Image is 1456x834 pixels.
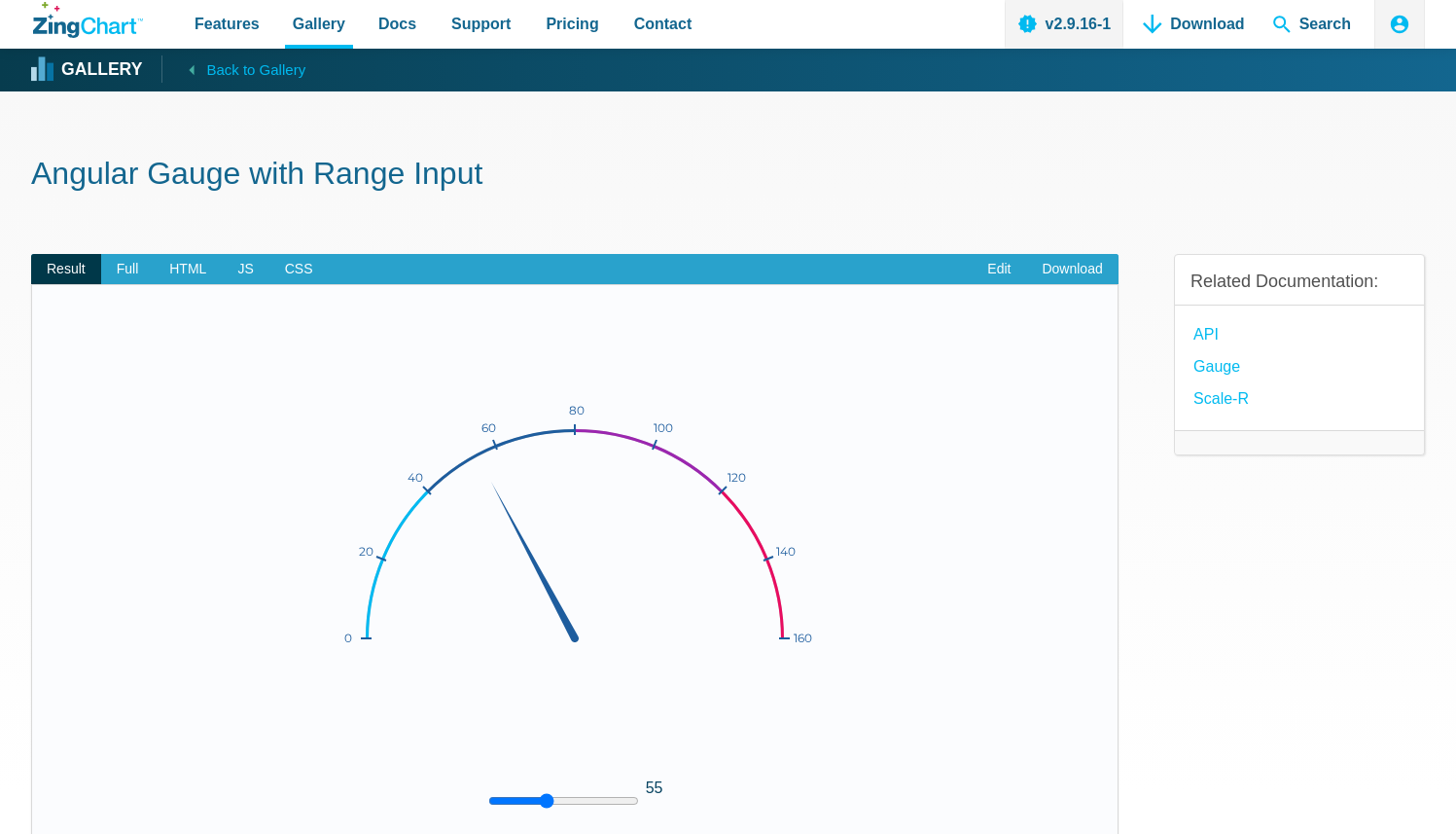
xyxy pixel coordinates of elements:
[1193,353,1240,380] a: Gauge
[634,11,692,37] span: Contact
[1193,321,1219,347] a: API
[206,57,305,83] span: Back to Gallery
[154,254,222,285] span: HTML
[222,254,268,285] span: JS
[646,775,663,801] div: 55
[293,11,345,37] span: Gallery
[972,254,1026,285] a: Edit
[195,11,260,37] span: Features
[33,2,143,38] a: ZingChart Logo. Click to return to the homepage
[31,254,101,285] span: Result
[269,254,329,285] span: CSS
[101,254,155,285] span: Full
[1026,254,1118,285] a: Download
[1190,271,1408,293] h3: Related Documentation:
[161,55,305,83] a: Back to Gallery
[378,11,416,37] span: Docs
[33,55,142,85] a: Gallery
[31,154,1425,198] h1: Angular Gauge with Range Input
[451,11,511,37] span: Support
[61,61,142,79] strong: Gallery
[1193,385,1249,412] a: Scale-R
[546,11,598,37] span: Pricing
